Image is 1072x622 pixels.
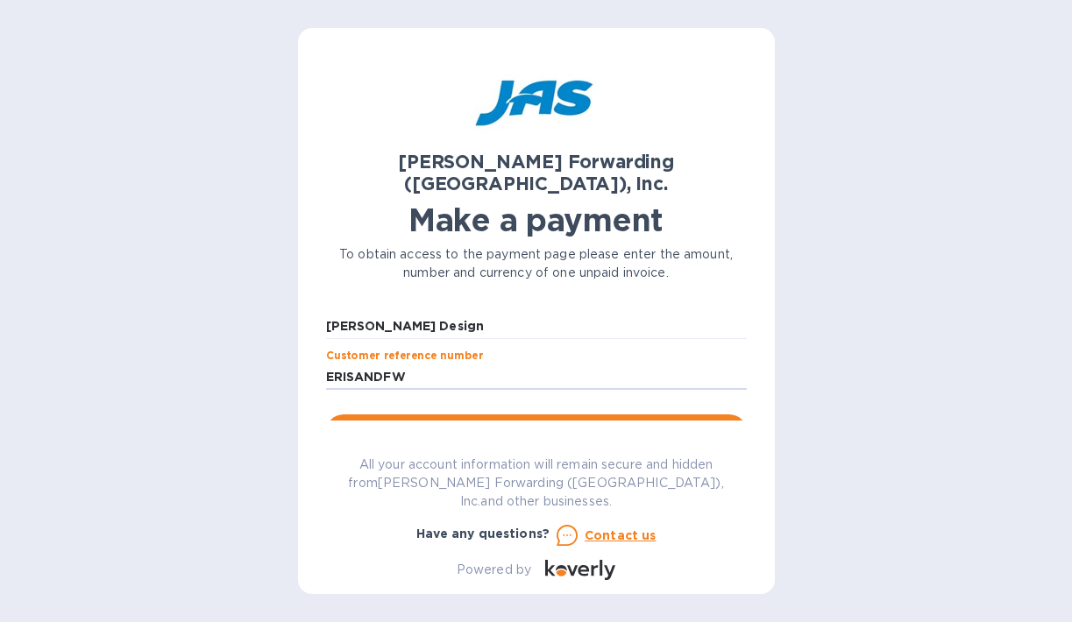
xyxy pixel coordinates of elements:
[416,527,550,541] b: Have any questions?
[398,151,674,194] b: [PERSON_NAME] Forwarding ([GEOGRAPHIC_DATA]), Inc.
[326,201,747,238] h1: Make a payment
[326,456,747,511] p: All your account information will remain secure and hidden from [PERSON_NAME] Forwarding ([GEOGRA...
[326,245,747,282] p: To obtain access to the payment page please enter the amount, number and currency of one unpaid i...
[457,561,531,579] p: Powered by
[585,528,657,542] u: Contact us
[326,351,483,362] label: Customer reference number
[326,314,747,340] input: Enter business name
[326,364,747,390] input: Enter customer reference number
